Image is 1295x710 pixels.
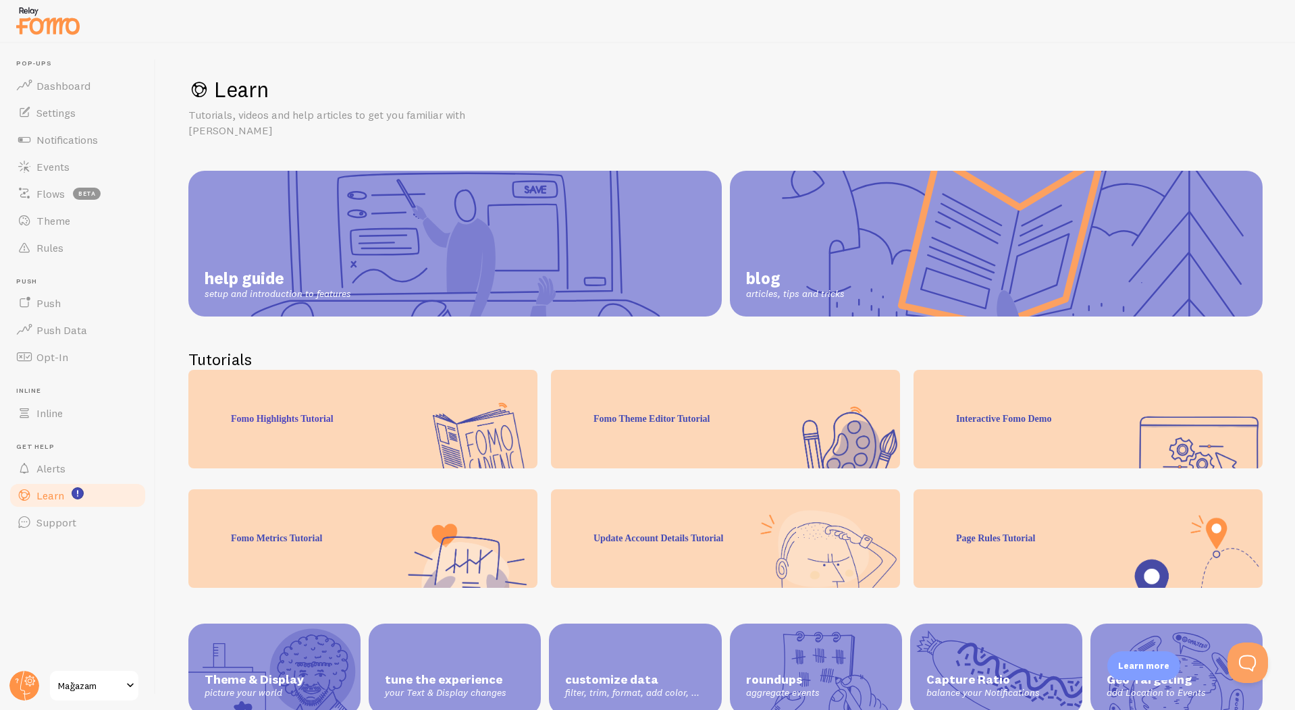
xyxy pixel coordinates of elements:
[14,3,82,38] img: fomo-relay-logo-orange.svg
[16,443,147,452] span: Get Help
[36,106,76,119] span: Settings
[16,59,147,68] span: Pop-ups
[385,687,525,699] span: your Text & Display changes
[36,133,98,146] span: Notifications
[8,72,147,99] a: Dashboard
[8,455,147,482] a: Alerts
[36,350,68,364] span: Opt-In
[746,268,845,288] span: blog
[205,288,351,300] span: setup and introduction to features
[8,99,147,126] a: Settings
[73,188,101,200] span: beta
[746,687,886,699] span: aggregate events
[551,370,900,468] div: Fomo Theme Editor Tutorial
[914,489,1263,588] div: Page Rules Tutorial
[49,670,140,702] a: Mağazam
[926,687,1066,699] span: balance your Notifications
[188,349,1263,370] h2: Tutorials
[16,277,147,286] span: Push
[188,76,1263,103] h1: Learn
[36,79,90,92] span: Dashboard
[8,180,147,207] a: Flows beta
[36,214,70,227] span: Theme
[188,370,537,468] div: Fomo Highlights Tutorial
[746,672,886,688] span: roundups
[36,406,63,420] span: Inline
[36,489,64,502] span: Learn
[565,687,705,699] span: filter, trim, format, add color, ...
[8,290,147,317] a: Push
[926,672,1066,688] span: Capture Ratio
[8,317,147,344] a: Push Data
[205,687,344,699] span: picture your world
[8,400,147,427] a: Inline
[205,672,344,688] span: Theme & Display
[1107,672,1246,688] span: Geo Targeting
[188,171,722,317] a: help guide setup and introduction to features
[188,107,512,138] p: Tutorials, videos and help articles to get you familiar with [PERSON_NAME]
[8,153,147,180] a: Events
[8,234,147,261] a: Rules
[36,187,65,200] span: Flows
[565,672,705,688] span: customize data
[551,489,900,588] div: Update Account Details Tutorial
[36,323,87,337] span: Push Data
[36,160,70,173] span: Events
[8,482,147,509] a: Learn
[8,509,147,536] a: Support
[188,489,537,588] div: Fomo Metrics Tutorial
[36,241,63,254] span: Rules
[1107,651,1180,680] div: Learn more
[8,207,147,234] a: Theme
[746,288,845,300] span: articles, tips and tricks
[914,370,1263,468] div: Interactive Fomo Demo
[1107,687,1246,699] span: add Location to Events
[36,462,65,475] span: Alerts
[8,344,147,371] a: Opt-In
[730,171,1263,317] a: blog articles, tips and tricks
[205,268,351,288] span: help guide
[385,672,525,688] span: tune the experience
[1227,643,1268,683] iframe: Help Scout Beacon - Open
[16,387,147,395] span: Inline
[36,516,76,529] span: Support
[58,678,122,694] span: Mağazam
[8,126,147,153] a: Notifications
[72,487,84,499] svg: <p>Watch New Feature Tutorials!</p>
[1118,659,1169,672] p: Learn more
[36,296,61,310] span: Push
